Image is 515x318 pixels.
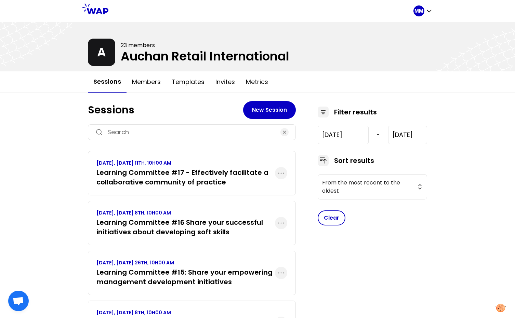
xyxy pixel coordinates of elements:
[107,127,276,137] input: Search
[96,309,275,316] p: [DATE], [DATE] 8TH, 10H00 AM
[388,126,427,144] input: YYYY-M-D
[318,210,345,225] button: Clear
[88,71,127,93] button: Sessions
[96,168,275,187] h3: Learning Committee #17 - Effectively facilitate a collaborative community of practice
[318,126,369,144] input: YYYY-M-D
[240,72,274,92] button: Metrics
[96,209,275,216] p: [DATE], [DATE] 8TH, 10H00 AM
[322,179,413,195] span: From the most recent to the oldest
[127,72,166,92] button: Members
[414,8,423,14] p: MM
[96,160,275,187] a: [DATE], [DATE] 11TH, 10H00 AMLearning Committee #17 - Effectively facilitate a collaborative comm...
[96,209,275,237] a: [DATE], [DATE] 8TH, 10H00 AMLearning Committee #16 Share your successful initiatives about develo...
[96,218,275,237] h3: Learning Committee #16 Share your successful initiatives about developing soft skills
[166,72,210,92] button: Templates
[96,160,275,166] p: [DATE], [DATE] 11TH, 10H00 AM
[491,300,510,316] button: Manage your preferences about cookies
[413,5,433,16] button: MM
[96,267,275,287] h3: Learning Committee #15: Share your empowering management development initiatives
[88,104,243,116] h1: Sessions
[243,101,296,119] button: New Session
[96,259,275,266] p: [DATE], [DATE] 26TH, 10H00 AM
[96,259,275,287] a: [DATE], [DATE] 26TH, 10H00 AMLearning Committee #15: Share your empowering management development...
[8,291,29,311] a: Ouvrir le chat
[377,131,380,139] span: -
[210,72,240,92] button: Invites
[318,174,427,199] button: From the most recent to the oldest
[334,156,374,165] h3: Sort results
[334,107,377,117] h3: Filter results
